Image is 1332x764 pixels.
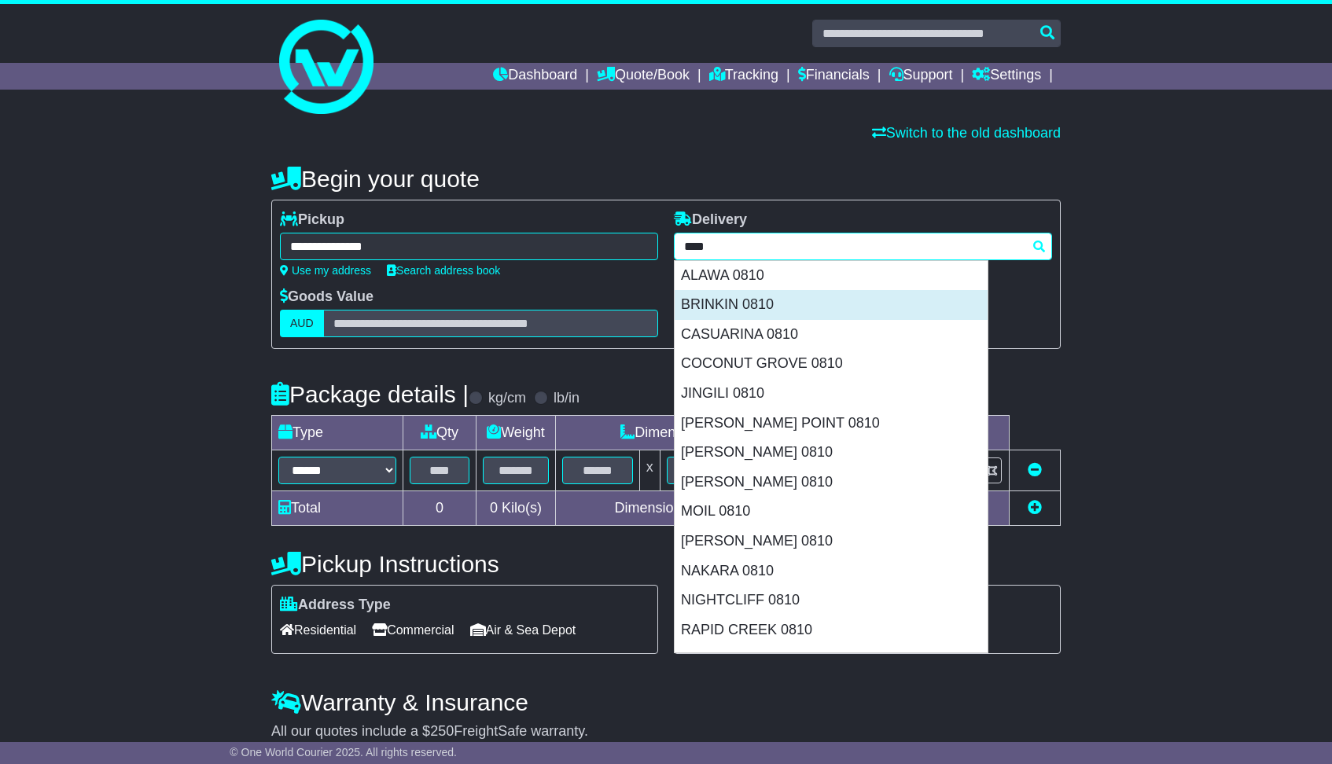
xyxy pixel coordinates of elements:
td: Dimensions in Centimetre(s) [555,491,848,526]
div: JINGILI 0810 [675,379,988,409]
label: Goods Value [280,288,373,306]
a: Settings [972,63,1041,90]
div: CASUARINA 0810 [675,320,988,350]
h4: Package details | [271,381,469,407]
td: Dimensions (L x W x H) [555,416,848,450]
td: 0 [403,491,477,526]
span: © One World Courier 2025. All rights reserved. [230,746,457,758]
div: NIGHTCLIFF 0810 [675,586,988,615]
div: [PERSON_NAME] 0810 [675,527,988,556]
div: ALAWA 0810 [675,261,988,291]
span: Commercial [372,618,454,642]
span: 0 [490,500,498,516]
h4: Begin your quote [271,166,1061,192]
td: x [639,450,660,491]
div: [PERSON_NAME] 0810 [675,438,988,468]
td: Weight [477,416,556,450]
td: Total [272,491,403,526]
div: All our quotes include a $ FreightSafe warranty. [271,723,1061,740]
a: Use my address [280,264,371,277]
a: Dashboard [493,63,577,90]
a: Search address book [387,264,500,277]
a: Switch to the old dashboard [872,125,1061,141]
a: Tracking [709,63,778,90]
td: Qty [403,416,477,450]
a: Quote/Book [597,63,690,90]
h4: Warranty & Insurance [271,689,1061,715]
div: BRINKIN 0810 [675,290,988,320]
label: lb/in [554,390,580,407]
span: Residential [280,618,356,642]
div: TIWI 0810 [675,645,988,674]
div: RAPID CREEK 0810 [675,615,988,645]
h4: Pickup Instructions [271,551,658,577]
span: 250 [430,723,454,739]
td: Kilo(s) [477,491,556,526]
a: Add new item [1028,500,1042,516]
typeahead: Please provide city [674,233,1052,260]
label: AUD [280,310,324,337]
div: COCONUT GROVE 0810 [675,349,988,379]
div: MOIL 0810 [675,497,988,527]
td: Type [272,416,403,450]
span: Air & Sea Depot [470,618,576,642]
a: Financials [798,63,870,90]
label: kg/cm [488,390,526,407]
label: Delivery [674,211,747,229]
div: [PERSON_NAME] POINT 0810 [675,409,988,439]
label: Pickup [280,211,344,229]
div: NAKARA 0810 [675,556,988,586]
label: Address Type [280,597,391,614]
a: Remove this item [1028,462,1042,478]
a: Support [889,63,953,90]
div: [PERSON_NAME] 0810 [675,468,988,498]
